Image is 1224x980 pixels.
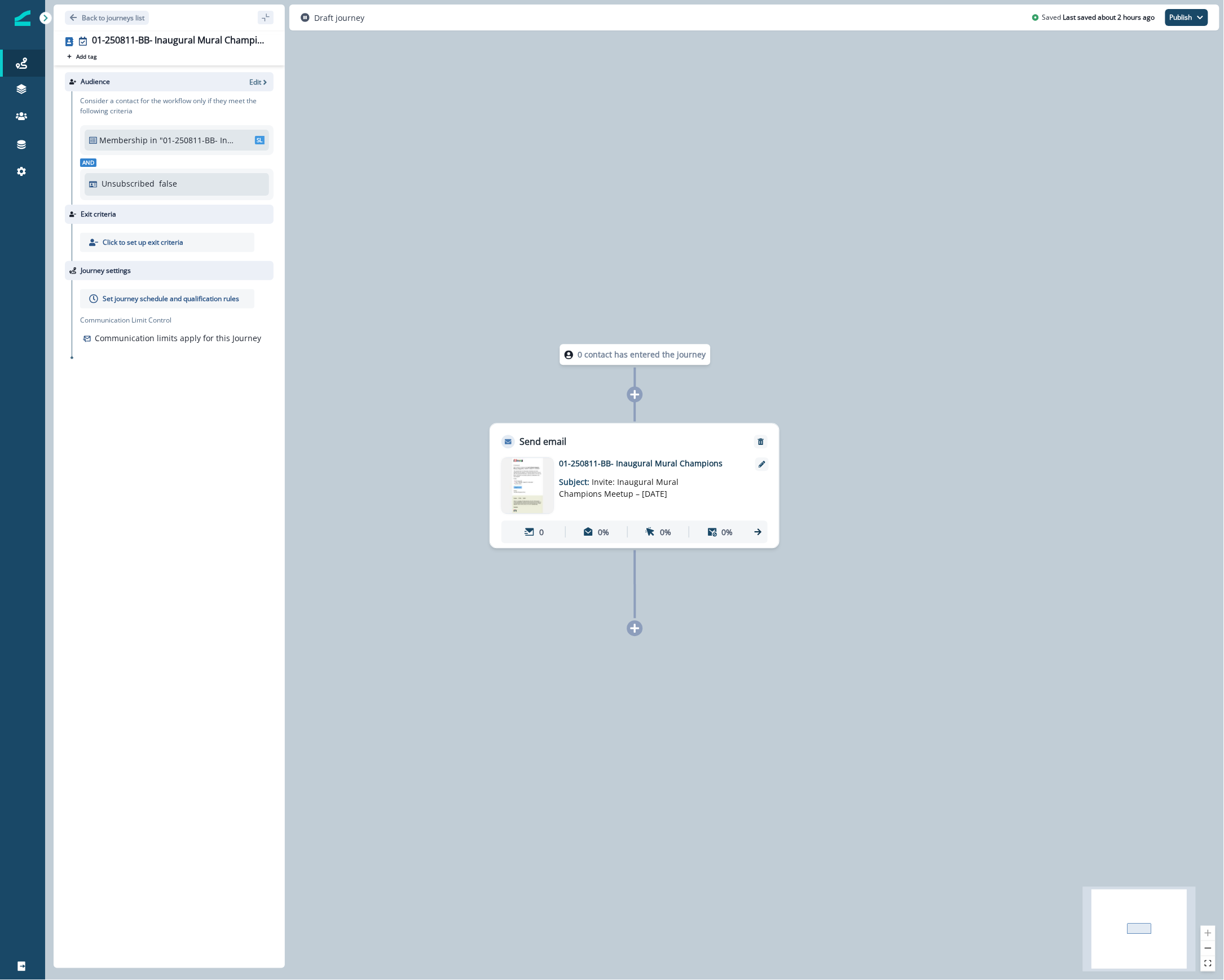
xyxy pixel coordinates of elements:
[80,96,274,116] p: Consider a contact for the workflow only if they meet the following criteria
[65,52,99,61] button: Add tag
[150,134,157,146] p: in
[103,294,239,304] p: Set journey schedule and qualification rules
[103,237,183,248] p: Click to set up exit criteria
[15,10,30,26] img: Inflection
[95,332,261,344] p: Communication limits apply for this Journey
[1201,941,1216,956] button: zoom out
[159,178,177,189] p: false
[258,11,274,24] button: sidebar collapse toggle
[539,526,544,538] p: 0
[102,178,155,189] p: Unsubscribed
[82,13,144,23] p: Back to journeys list
[519,435,566,449] p: Send email
[559,458,739,470] p: 01-250811-BB- Inaugural Mural Champions
[501,458,554,514] img: email asset unavailable
[598,526,609,538] p: 0%
[1063,12,1155,23] p: Last saved about 2 hours ago
[752,438,770,446] button: Remove
[1042,12,1062,23] p: Saved
[81,77,110,87] p: Audience
[255,136,265,144] span: SL
[81,266,131,276] p: Journey settings
[1201,956,1216,972] button: fit view
[314,12,364,24] p: Draft journey
[99,134,148,146] p: Membership
[160,134,235,146] p: "01-250811-BB- Inaugural Mural Champions - Audience List"
[527,345,743,365] div: 0 contact has entered the journey
[722,526,733,538] p: 0%
[76,53,96,60] p: Add tag
[1165,9,1208,26] button: Publish
[80,315,274,325] p: Communication Limit Control
[80,158,96,167] span: And
[559,470,700,500] p: Subject:
[578,349,706,361] p: 0 contact has entered the journey
[81,209,116,219] p: Exit criteria
[65,11,149,25] button: Go back
[559,477,679,500] span: Invite: Inaugural Mural Champions Meetup – [DATE]
[660,526,671,538] p: 0%
[490,423,780,549] div: Send emailRemoveemail asset unavailable01-250811-BB- Inaugural Mural ChampionsSubject: Invite: In...
[92,35,269,47] div: 01-250811-BB- Inaugural Mural Champions
[249,77,269,87] button: Edit
[249,77,261,87] p: Edit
